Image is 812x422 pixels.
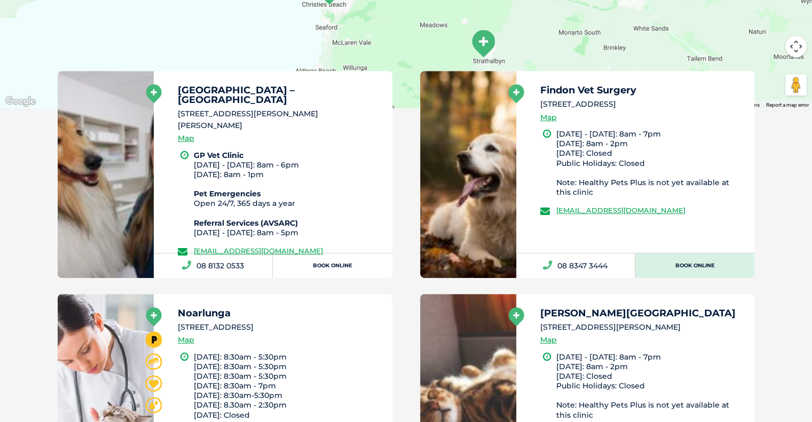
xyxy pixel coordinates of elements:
[540,99,745,110] li: [STREET_ADDRESS]
[178,334,194,346] a: Map
[194,246,323,255] a: [EMAIL_ADDRESS][DOMAIN_NAME]
[154,253,273,278] a: 08 8132 0533
[556,352,745,420] li: [DATE] - [DATE]: 8am - 7pm [DATE]: 8am - 2pm [DATE]: Closed Public Holidays: Closed Note: Healthy...
[194,189,261,198] b: Pet Emergencies
[635,253,754,278] a: Book Online
[540,308,745,318] h5: [PERSON_NAME][GEOGRAPHIC_DATA]
[273,253,392,278] a: Book Online
[178,108,383,131] li: [STREET_ADDRESS][PERSON_NAME][PERSON_NAME]
[178,85,383,105] h5: [GEOGRAPHIC_DATA] – [GEOGRAPHIC_DATA]
[785,36,807,57] button: Map camera controls
[556,206,685,214] a: [EMAIL_ADDRESS][DOMAIN_NAME]
[540,334,557,346] a: Map
[178,308,383,318] h5: Noarlunga
[516,253,635,278] a: 08 8347 3444
[540,112,557,124] a: Map
[194,150,383,238] li: [DATE] - [DATE]: 8am - 6pm [DATE]: 8am - 1pm Open 24/7, 365 days a year [DATE] - [DATE]: 8am - 5pm
[194,218,298,228] b: Referral Services (AVSARC)
[540,322,745,333] li: [STREET_ADDRESS][PERSON_NAME]
[3,94,38,108] a: Click to see this area on Google Maps
[194,150,243,160] b: GP Vet Clinic
[194,352,383,420] li: [DATE]: 8:30am - 5:30pm [DATE]: 8:30am - 5:30pm [DATE]: 8:30am - 5:30pm [DATE]: 8:30am - 7pm [DAT...
[556,129,745,197] li: [DATE] - [DATE]: 8am - 7pm [DATE]: 8am - 2pm [DATE]: Closed Public Holidays: Closed Note: Healthy...
[178,132,194,145] a: Map
[540,85,745,95] h5: Findon Vet Surgery
[766,102,809,108] a: Report a map error
[178,322,383,333] li: [STREET_ADDRESS]
[785,74,807,95] button: Drag Pegman onto the map to open Street View
[470,29,496,58] div: Strathalbyn
[3,94,38,108] img: Google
